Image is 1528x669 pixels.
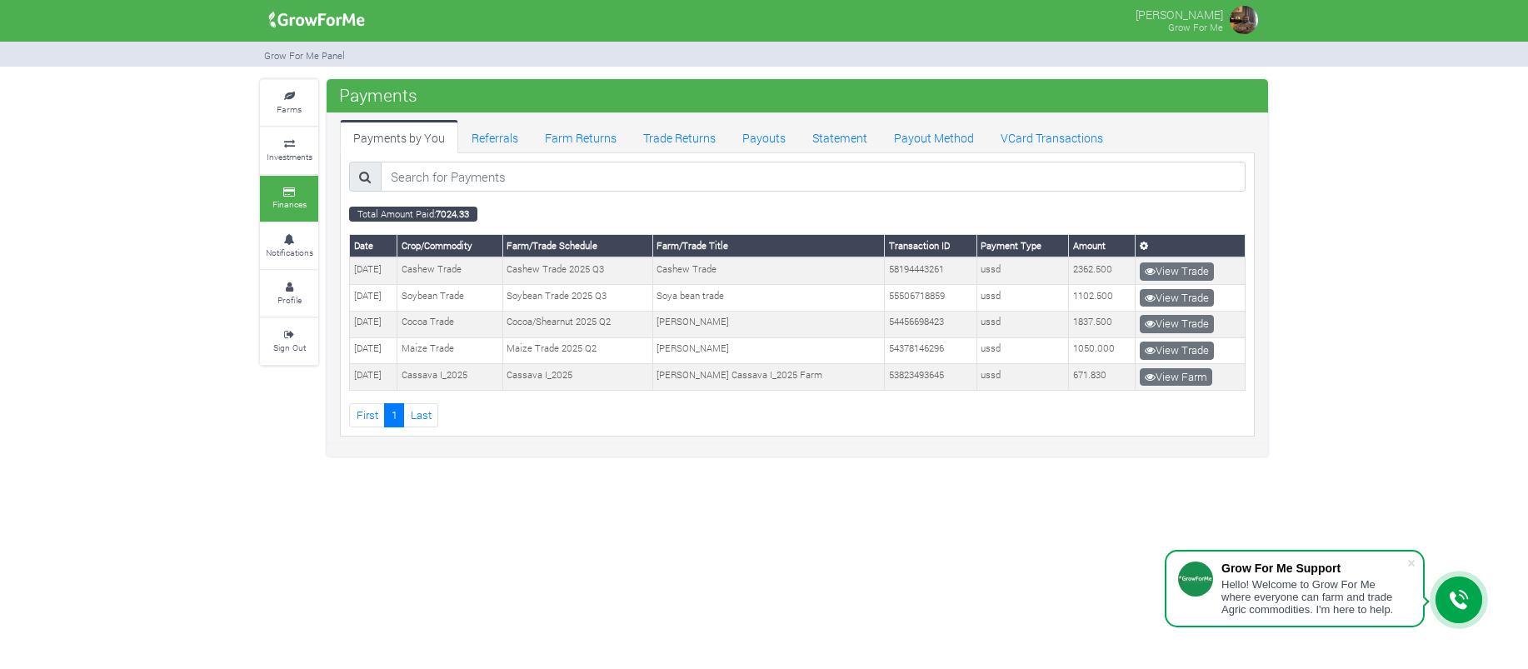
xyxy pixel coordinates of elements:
[502,311,652,337] td: Cocoa/Shearnut 2025 Q2
[1140,315,1214,333] a: View Trade
[260,318,318,364] a: Sign Out
[350,364,397,391] td: [DATE]
[1069,257,1136,284] td: 2362.500
[1140,342,1214,360] a: View Trade
[652,257,884,284] td: Cashew Trade
[885,257,977,284] td: 58194443261
[266,247,313,258] small: Notifications
[885,364,977,391] td: 53823493645
[260,176,318,222] a: Finances
[350,257,397,284] td: [DATE]
[729,120,799,153] a: Payouts
[652,235,884,257] th: Farm/Trade Title
[1140,262,1214,281] a: View Trade
[1069,235,1136,257] th: Amount
[652,311,884,337] td: [PERSON_NAME]
[381,162,1246,192] input: Search for Payments
[335,78,422,112] span: Payments
[502,235,652,257] th: Farm/Trade Schedule
[885,285,977,312] td: 55506718859
[403,403,438,427] a: Last
[976,337,1069,364] td: ussd
[397,285,503,312] td: Soybean Trade
[532,120,630,153] a: Farm Returns
[260,127,318,173] a: Investments
[272,198,307,210] small: Finances
[384,403,404,427] a: 1
[502,364,652,391] td: Cassava I_2025
[1069,364,1136,391] td: 671.830
[976,285,1069,312] td: ussd
[350,311,397,337] td: [DATE]
[397,364,503,391] td: Cassava I_2025
[799,120,881,153] a: Statement
[349,403,385,427] a: First
[277,294,302,306] small: Profile
[1227,3,1261,37] img: growforme image
[260,223,318,269] a: Notifications
[273,342,306,353] small: Sign Out
[349,403,1246,427] nav: Page Navigation
[1069,337,1136,364] td: 1050.000
[397,311,503,337] td: Cocoa Trade
[885,337,977,364] td: 54378146296
[1140,368,1212,387] a: View Farm
[652,337,884,364] td: [PERSON_NAME]
[397,257,503,284] td: Cashew Trade
[267,151,312,162] small: Investments
[260,271,318,317] a: Profile
[881,120,987,153] a: Payout Method
[502,337,652,364] td: Maize Trade 2025 Q2
[397,337,503,364] td: Maize Trade
[263,3,371,37] img: growforme image
[630,120,729,153] a: Trade Returns
[458,120,532,153] a: Referrals
[652,285,884,312] td: Soya bean trade
[340,120,458,153] a: Payments by You
[1221,578,1406,616] div: Hello! Welcome to Grow For Me where everyone can farm and trade Agric commodities. I'm here to help.
[976,257,1069,284] td: ussd
[1168,21,1223,33] small: Grow For Me
[350,337,397,364] td: [DATE]
[397,235,503,257] th: Crop/Commodity
[502,285,652,312] td: Soybean Trade 2025 Q3
[264,49,345,62] small: Grow For Me Panel
[1069,311,1136,337] td: 1837.500
[1069,285,1136,312] td: 1102.500
[987,120,1116,153] a: VCard Transactions
[976,235,1069,257] th: Payment Type
[1140,289,1214,307] a: View Trade
[502,257,652,284] td: Cashew Trade 2025 Q3
[260,80,318,126] a: Farms
[1221,562,1406,575] div: Grow For Me Support
[885,311,977,337] td: 54456698423
[349,207,477,222] small: Total Amount Paid:
[976,364,1069,391] td: ussd
[1136,3,1223,23] p: [PERSON_NAME]
[976,311,1069,337] td: ussd
[350,235,397,257] th: Date
[652,364,884,391] td: [PERSON_NAME] Cassava I_2025 Farm
[350,285,397,312] td: [DATE]
[277,103,302,115] small: Farms
[885,235,977,257] th: Transaction ID
[436,207,469,220] b: 7024.33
